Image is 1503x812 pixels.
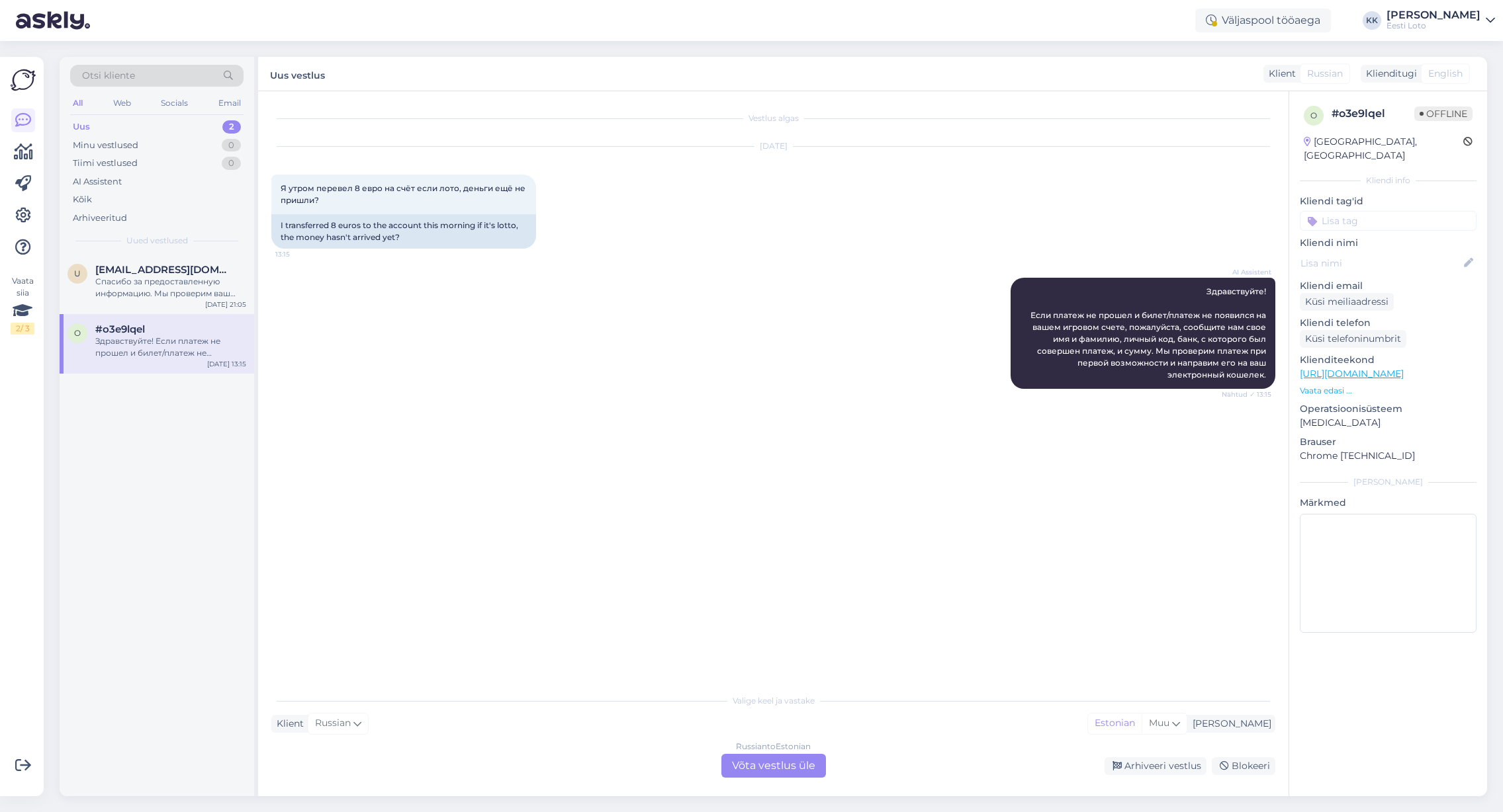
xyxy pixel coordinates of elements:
[1187,717,1271,731] div: [PERSON_NAME]
[95,323,145,335] span: #o3e9lqel
[1300,211,1477,231] input: Lisa tag
[1300,175,1477,186] div: Kliendi info
[1332,106,1414,122] div: # o3e9lqel
[1300,496,1477,510] p: Märkmed
[1263,67,1296,81] div: Klient
[1300,293,1394,311] div: Küsi meiliaadressi
[1300,256,1461,270] input: Lisa nimi
[1300,435,1477,449] p: Brauser
[270,65,325,83] label: Uus vestlus
[736,741,811,752] div: Russian to Estonian
[1300,316,1477,330] p: Kliendi telefon
[1300,330,1406,348] div: Küsi telefoninumbrit
[95,264,233,276] span: ultrabart777@gmail.com
[222,157,241,170] div: 0
[1387,10,1495,31] a: [PERSON_NAME]Eesti Loto
[1387,10,1480,20] div: [PERSON_NAME]
[1304,135,1463,163] div: [GEOGRAPHIC_DATA], [GEOGRAPHIC_DATA]
[721,754,826,778] div: Võta vestlus üle
[11,67,36,93] img: Askly Logo
[1414,106,1473,121] span: Offline
[1300,449,1477,463] p: Chrome [TECHNICAL_ID]
[73,139,138,152] div: Minu vestlused
[70,95,85,112] div: All
[1300,236,1477,250] p: Kliendi nimi
[281,183,527,205] span: Я утром перевел 8 евро на счёт если лото, деньги ещё не пришли?
[126,235,188,247] span: Uued vestlused
[1088,713,1142,733] div: Estonian
[73,120,90,134] div: Uus
[271,112,1275,124] div: Vestlus algas
[1222,389,1271,399] span: Nähtud ✓ 13:15
[95,276,246,300] div: Спасибо за предоставленную информацию. Мы проверим ваш платеж и направим его на ваш электронный к...
[222,139,241,152] div: 0
[1300,279,1477,293] p: Kliendi email
[315,716,351,731] span: Russian
[207,359,246,369] div: [DATE] 13:15
[275,249,325,259] span: 13:15
[1195,9,1331,32] div: Väljaspool tööaega
[1300,476,1477,488] div: [PERSON_NAME]
[1300,368,1404,380] a: [URL][DOMAIN_NAME]
[1361,67,1417,81] div: Klienditugi
[1300,353,1477,367] p: Klienditeekond
[1149,717,1169,729] span: Muu
[74,328,81,338] span: o
[1222,267,1271,277] span: AI Assistent
[111,95,134,112] div: Web
[73,175,122,188] div: AI Assistent
[1300,416,1477,430] p: [MEDICAL_DATA]
[11,323,34,335] div: 2 / 3
[74,268,81,278] span: u
[205,300,246,309] div: [DATE] 21:05
[271,717,304,731] div: Klient
[1300,385,1477,397] p: Vaata edasi ...
[1387,20,1480,31] div: Eesti Loto
[1300,194,1477,208] p: Kliendi tag'id
[1310,110,1317,120] span: o
[271,695,1275,707] div: Valige keel ja vastake
[73,157,138,170] div: Tiimi vestlused
[95,335,246,359] div: Здравствуйте! Если платеж не прошел и билет/платеж не появился на вашем игровом счете, пожалуйста...
[73,212,127,225] div: Arhiveeritud
[158,95,191,112] div: Socials
[1300,402,1477,416] p: Operatsioonisüsteem
[1212,757,1275,775] div: Blokeeri
[1428,67,1463,81] span: English
[11,275,34,335] div: Vaata siia
[271,140,1275,152] div: [DATE]
[73,193,92,206] div: Kõik
[271,214,536,249] div: I transferred 8 euros to the account this morning if it's lotto, the money hasn't arrived yet?
[1307,67,1343,81] span: Russian
[82,69,135,83] span: Otsi kliente
[216,95,244,112] div: Email
[1363,11,1381,30] div: KK
[1105,757,1207,775] div: Arhiveeri vestlus
[222,120,241,134] div: 2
